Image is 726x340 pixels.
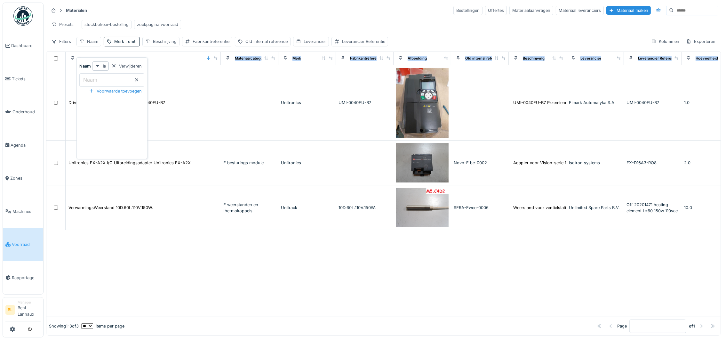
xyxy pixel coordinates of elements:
[81,323,124,329] div: items per page
[223,160,276,166] div: E besturings module
[49,37,74,46] div: Filters
[245,38,288,45] div: Old internal reference
[648,37,682,46] div: Kolommen
[68,160,191,166] div: Unitronics EX-A2X I/O Uitbreidingsadapter Unitronics EX-A2X
[87,38,98,45] div: Naam
[569,160,600,165] span: Isotron systems
[68,100,165,106] div: Drive Unitronics molen MPE L77 UMI-0040EU-B7
[556,6,604,15] div: Materiaal leveranciers
[80,56,90,61] div: Naam
[396,143,449,182] img: Unitronics EX-A2X I/O Uitbreidingsadapter Unitronics EX-A2X
[12,208,41,215] span: Machines
[18,300,41,305] div: Manager
[12,76,41,82] span: Tickets
[235,56,267,61] div: Materiaalcategorie
[339,205,391,211] div: 10D.60L.110V.150W.
[396,188,449,227] img: VerwarmingsWeerstand 10D.60L.110V.150W.
[281,100,333,106] div: Unitronics
[103,63,106,69] strong: is
[49,323,79,329] div: Showing 1 - 3 of 3
[10,175,41,181] span: Zones
[281,205,333,211] div: Unitrack
[638,56,678,61] div: Leverancier Referentie
[12,241,41,247] span: Voorraad
[84,21,129,28] div: stockbeheer-bestelling
[569,205,620,210] span: Unlimited Spare Parts B.V.
[124,39,137,44] span: : unitr
[68,205,153,211] div: VerwarmingsWeerstand 10D.60L.110V.150W.
[569,100,616,105] span: Elmark Automatyka S.A.
[513,160,610,166] div: Adapter voor Vision-serie PLC’s, geschikt voor ...
[79,63,91,69] strong: Naam
[408,56,427,61] div: Afbeelding
[523,56,545,61] div: Beschrijving
[18,300,41,320] li: Beni Lannaux
[465,56,504,61] div: Old internal reference
[292,56,301,61] div: Merk
[350,56,383,61] div: Fabrikantreferentie
[580,56,601,61] div: Leverancier
[606,6,651,15] div: Materiaal maken
[193,38,229,45] div: Fabrikantreferentie
[86,87,144,95] div: Voorwaarde toevoegen
[12,109,41,115] span: Onderhoud
[453,6,483,15] div: Bestellingen
[626,202,678,213] span: Off 20201471 heating element L=60 150w 110vac
[342,38,385,45] div: Leverancier Referentie
[5,305,15,315] li: BL
[63,7,90,13] strong: Materialen
[109,62,144,70] div: Verwijderen
[696,56,718,61] div: Hoeveelheid
[683,37,718,46] div: Exporteren
[281,160,333,166] div: Unitronics
[153,38,177,45] div: Beschrijving
[626,100,659,105] span: UMI-0040EU-B7
[454,160,506,166] div: Novo-E be-0002
[626,160,657,165] span: EX-D16A3-RO8
[513,100,618,106] div: UMI-0040EU-B7 Przemiennik częstotliwości UMI-B7...
[454,205,506,211] div: SERA-Ewee-0006
[114,38,137,45] div: Merk
[617,323,627,329] div: Page
[13,6,33,26] img: Badge_color-CXgf-gQk.svg
[12,275,41,281] span: Rapportage
[11,43,41,49] span: Dashboard
[11,142,41,148] span: Agenda
[689,323,695,329] strong: of 1
[304,38,326,45] div: Leverancier
[223,202,276,214] div: E weerstanden en thermokoppels
[49,20,76,29] div: Presets
[509,6,553,15] div: Materiaalaanvragen
[137,21,178,28] div: zoekpagina voorraad
[339,100,391,106] div: UMI-0040EU-B7
[82,76,99,84] label: Naam
[396,68,449,138] img: Drive Unitronics molen MPE L77 UMI-0040EU-B7
[513,205,612,211] div: Weerstand voor ventielstation Van SERAM Dia = ...
[485,6,507,15] div: Offertes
